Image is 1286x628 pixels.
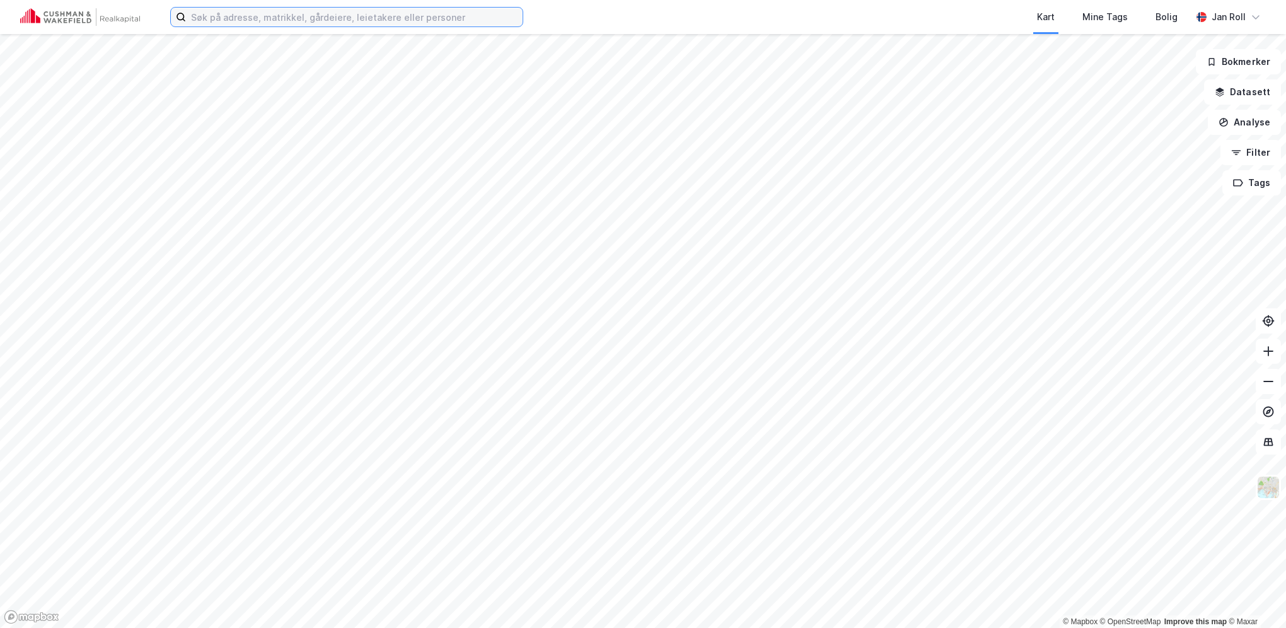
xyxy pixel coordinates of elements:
div: Kart [1037,9,1055,25]
img: cushman-wakefield-realkapital-logo.202ea83816669bd177139c58696a8fa1.svg [20,8,140,26]
div: Jan Roll [1212,9,1246,25]
div: Bolig [1156,9,1178,25]
iframe: Chat Widget [1223,567,1286,628]
div: Kontrollprogram for chat [1223,567,1286,628]
input: Søk på adresse, matrikkel, gårdeiere, leietakere eller personer [186,8,523,26]
div: Mine Tags [1082,9,1128,25]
